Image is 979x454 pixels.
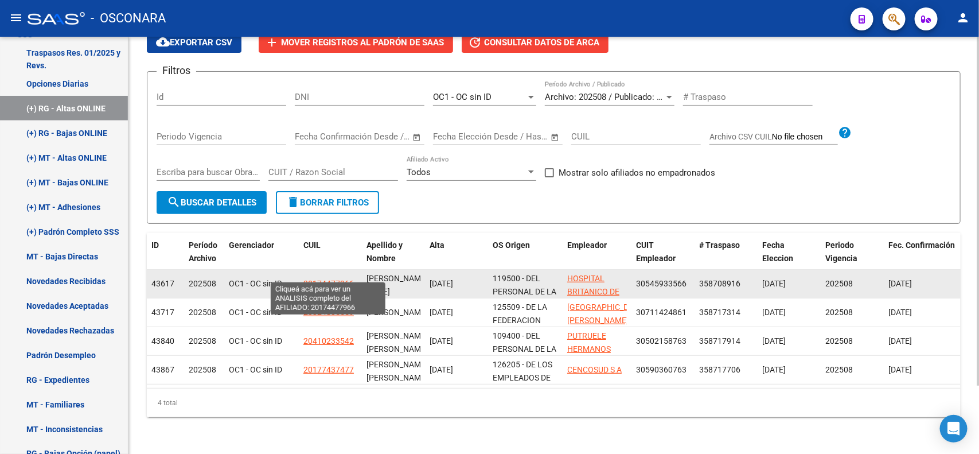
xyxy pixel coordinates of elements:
[151,279,174,288] span: 43617
[299,233,362,284] datatable-header-cell: CUIL
[825,240,857,263] span: Periodo Vigencia
[825,336,853,346] span: 202508
[229,308,282,317] span: OC1 - OC sin ID
[303,336,354,346] span: 20410233542
[545,92,684,102] span: Archivo: 202508 / Publicado: 202507
[286,197,369,208] span: Borrar Filtros
[189,279,216,288] span: 202508
[303,365,354,374] span: 20177437477
[567,365,622,374] span: CENCOSUD S A
[549,131,562,144] button: Open calendar
[366,274,428,309] span: [PERSON_NAME][DATE] [PERSON_NAME]
[699,308,740,317] span: 358717314
[366,308,428,317] span: [PERSON_NAME]
[772,132,838,142] input: Archivo CSV CUIL
[366,240,403,263] span: Apellido y Nombre
[695,233,758,284] datatable-header-cell: # Traspaso
[151,336,174,346] span: 43840
[151,365,174,374] span: 43867
[276,191,379,214] button: Borrar Filtros
[699,336,740,346] span: 358717914
[493,302,555,390] span: 125509 - DE LA FEDERACION ARGENTINA DEL TRABAJADOR DE LAS UNIVERSIDADES NACIONALES
[636,308,687,317] span: 30711424861
[157,63,196,79] h3: Filtros
[303,279,354,288] span: 20174477966
[484,37,599,48] span: Consultar datos de ARCA
[762,365,786,374] span: [DATE]
[295,131,341,142] input: Fecha inicio
[189,365,216,374] span: 202508
[493,360,552,421] span: 126205 - DE LOS EMPLEADOS DE COMERCIO Y ACTIVIDADES CIVILES
[167,197,256,208] span: Buscar Detalles
[224,233,299,284] datatable-header-cell: Gerenciador
[488,233,563,284] datatable-header-cell: OS Origen
[362,233,425,284] datatable-header-cell: Apellido y Nombre
[462,32,609,53] button: Consultar datos de ARCA
[425,233,488,284] datatable-header-cell: Alta
[468,36,482,49] mat-icon: update
[433,92,492,102] span: OC1 - OC sin ID
[567,302,645,325] span: [GEOGRAPHIC_DATA][PERSON_NAME]
[838,126,852,139] mat-icon: help
[281,37,444,48] span: Mover registros al PADRÓN de SAAS
[699,365,740,374] span: 358717706
[189,308,216,317] span: 202508
[433,131,479,142] input: Fecha inicio
[189,240,217,263] span: Período Archivo
[888,279,912,288] span: [DATE]
[147,233,184,284] datatable-header-cell: ID
[156,35,170,49] mat-icon: cloud_download
[762,308,786,317] span: [DATE]
[156,37,232,48] span: Exportar CSV
[825,308,853,317] span: 202508
[709,132,772,141] span: Archivo CSV CUIL
[888,365,912,374] span: [DATE]
[303,240,321,250] span: CUIL
[430,240,444,250] span: Alta
[493,331,556,406] span: 109400 - DEL PERSONAL DE LA INDUSTRIA DEL HIELO Y MERCADOS PARTICULARES
[825,365,853,374] span: 202508
[762,279,786,288] span: [DATE]
[147,389,961,417] div: 4 total
[940,415,968,443] div: Open Intercom Messenger
[888,336,912,346] span: [DATE]
[91,6,166,31] span: - OSCONARA
[490,131,545,142] input: Fecha fin
[559,166,715,180] span: Mostrar solo afiliados no empadronados
[259,32,453,53] button: Mover registros al PADRÓN de SAAS
[229,365,282,374] span: OC1 - OC sin ID
[265,36,279,49] mat-icon: add
[352,131,407,142] input: Fecha fin
[567,331,623,367] span: PUTRUELE HERMANOS SOCIEDAD ANO
[699,279,740,288] span: 358708916
[636,279,687,288] span: 30545933566
[430,306,483,319] div: [DATE]
[9,11,23,25] mat-icon: menu
[229,240,274,250] span: Gerenciador
[151,240,159,250] span: ID
[762,240,793,263] span: Fecha Eleccion
[888,308,912,317] span: [DATE]
[631,233,695,284] datatable-header-cell: CUIT Empleador
[411,131,424,144] button: Open calendar
[189,336,216,346] span: 202508
[430,277,483,290] div: [DATE]
[366,360,428,382] span: [PERSON_NAME] [PERSON_NAME]
[699,240,740,250] span: # Traspaso
[888,240,955,250] span: Fec. Confirmación
[825,279,853,288] span: 202508
[636,240,676,263] span: CUIT Empleador
[493,274,556,322] span: 119500 - DEL PERSONAL DE LA SANIDAD ARGENTINA
[157,191,267,214] button: Buscar Detalles
[493,240,530,250] span: OS Origen
[956,11,970,25] mat-icon: person
[407,167,431,177] span: Todos
[229,336,282,346] span: OC1 - OC sin ID
[758,233,821,284] datatable-header-cell: Fecha Eleccion
[167,195,181,209] mat-icon: search
[147,32,241,53] button: Exportar CSV
[366,331,428,354] span: [PERSON_NAME] [PERSON_NAME]
[286,195,300,209] mat-icon: delete
[430,335,483,348] div: [DATE]
[884,233,970,284] datatable-header-cell: Fec. Confirmación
